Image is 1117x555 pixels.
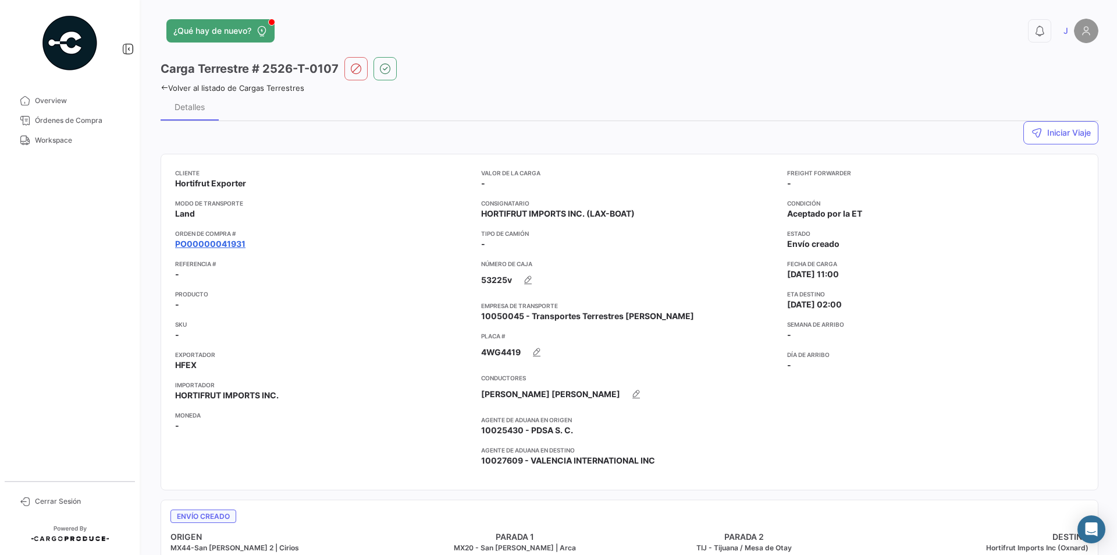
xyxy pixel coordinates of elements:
[1074,19,1098,43] img: placeholder-user.png
[173,25,251,37] span: ¿Qué hay de nuevo?
[787,320,1084,329] app-card-info-title: Semana de Arribo
[35,115,126,126] span: Órdenes de Compra
[175,299,179,310] span: -
[481,259,778,268] app-card-info-title: Número de Caja
[859,531,1089,543] h4: DESTINO
[481,168,778,178] app-card-info-title: Valor de la Carga
[9,111,130,130] a: Órdenes de Compra
[41,14,99,72] img: powered-by.png
[400,531,630,543] h4: PARADA 1
[787,350,1084,359] app-card-info-title: Día de Arribo
[787,229,1084,238] app-card-info-title: Estado
[175,168,472,178] app-card-info-title: Cliente
[161,83,304,93] a: Volver al listado de Cargas Terrestres
[175,350,472,359] app-card-info-title: Exportador
[170,531,400,543] h4: ORIGEN
[481,178,485,189] span: -
[859,543,1089,553] h5: Hortifrut Imports Inc (Oxnard)
[1023,121,1098,144] button: Iniciar Viaje
[175,178,246,189] span: Hortifrut Exporter
[787,238,839,250] span: Envío creado
[35,496,126,507] span: Cerrar Sesión
[787,329,791,341] span: -
[481,455,655,466] span: 10027609 - VALENCIA INTERNATIONAL INC
[481,301,778,310] app-card-info-title: Empresa de Transporte
[481,373,778,383] app-card-info-title: Conductores
[35,96,126,106] span: Overview
[481,425,573,436] span: 10025430 - PDSA S. C.
[481,229,778,238] app-card-info-title: Tipo de Camión
[787,299,842,310] span: [DATE] 02:00
[787,289,1084,299] app-card-info-title: ETA Destino
[787,178,791,189] span: -
[629,531,859,543] h4: PARADA 2
[9,91,130,111] a: Overview
[629,543,859,553] h5: TIJ - Tijuana / Mesa de Otay
[400,543,630,553] h5: MX20 - San [PERSON_NAME] | Arca
[787,359,791,371] span: -
[787,199,1084,208] app-card-info-title: Condición
[787,168,1084,178] app-card-info-title: Freight Forwarder
[170,543,400,553] h5: MX44-San [PERSON_NAME] 2 | Cirios
[175,229,472,238] app-card-info-title: Orden de Compra #
[1077,515,1105,543] div: Abrir Intercom Messenger
[481,415,778,425] app-card-info-title: Agente de Aduana en Origen
[787,259,1084,268] app-card-info-title: Fecha de carga
[481,238,485,250] span: -
[175,329,179,341] span: -
[481,310,694,322] span: 10050045 - Transportes Terrestres [PERSON_NAME]
[481,199,778,208] app-card-info-title: Consignatario
[166,19,275,43] button: ¿Qué hay de nuevo?
[175,380,472,390] app-card-info-title: Importador
[481,388,620,400] span: [PERSON_NAME] [PERSON_NAME]
[481,274,512,286] span: 53225v
[481,331,778,341] app-card-info-title: Placa #
[175,411,472,420] app-card-info-title: Moneda
[175,259,472,268] app-card-info-title: Referencia #
[9,130,130,150] a: Workspace
[175,420,179,432] span: -
[175,208,195,220] span: Land
[481,347,521,358] span: 4WG4419
[787,208,862,220] span: Aceptado por la ET
[170,510,236,523] span: Envío creado
[175,359,197,371] span: HFEX
[481,446,778,455] app-card-info-title: Agente de Aduana en Destino
[175,320,472,329] app-card-info-title: SKU
[481,208,635,220] span: HORTIFRUT IMPORTS INC. (LAX-BOAT)
[175,102,205,112] div: Detalles
[175,199,472,208] app-card-info-title: Modo de Transporte
[1063,25,1068,37] span: J
[175,238,246,250] a: PO00000041931
[161,61,339,77] h3: Carga Terrestre # 2526-T-0107
[175,289,472,299] app-card-info-title: Producto
[175,390,279,401] span: HORTIFRUT IMPORTS INC.
[787,268,839,280] span: [DATE] 11:00
[35,135,126,146] span: Workspace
